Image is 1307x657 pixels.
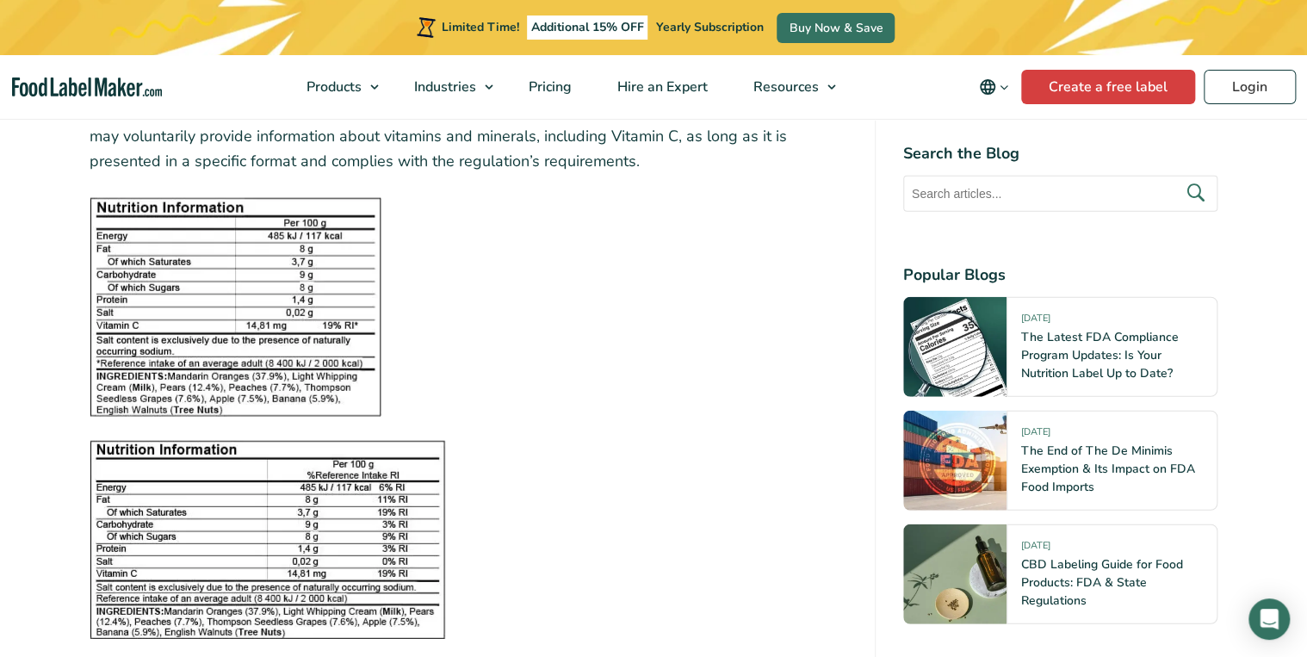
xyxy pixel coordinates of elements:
h4: Search the Blog [903,141,1217,164]
div: Open Intercom Messenger [1248,598,1290,640]
span: Products [301,77,363,96]
input: Search articles... [903,175,1217,211]
a: Create a free label [1021,70,1195,104]
span: Hire an Expert [612,77,709,96]
a: Industries [392,55,502,119]
span: [DATE] [1021,538,1050,558]
span: Additional 15% OFF [527,15,648,40]
h4: Popular Blogs [903,263,1217,286]
a: Pricing [506,55,591,119]
a: Hire an Expert [595,55,727,119]
span: Pricing [523,77,573,96]
a: The End of The De Minimis Exemption & Its Impact on FDA Food Imports [1021,442,1195,494]
a: Products [284,55,387,119]
a: Login [1204,70,1296,104]
a: CBD Labeling Guide for Food Products: FDA & State Regulations [1021,555,1183,608]
span: [DATE] [1021,311,1050,331]
a: Food Label Maker homepage [12,77,162,97]
a: Buy Now & Save [777,13,895,43]
span: [DATE] [1021,425,1050,444]
img: A more condensed version of the EU Standard Nutrition Facts Label with nutrition information in a... [90,441,445,639]
span: Resources [748,77,821,96]
button: Change language [967,70,1021,104]
img: EU Standard Nutrition Facts Label with nutrition information in a tabular format. [90,198,381,417]
span: Yearly Subscription [655,19,763,35]
span: Industries [409,77,478,96]
a: The Latest FDA Compliance Program Updates: Is Your Nutrition Label Up to Date? [1021,328,1179,381]
a: Resources [731,55,845,119]
span: Limited Time! [442,19,519,35]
